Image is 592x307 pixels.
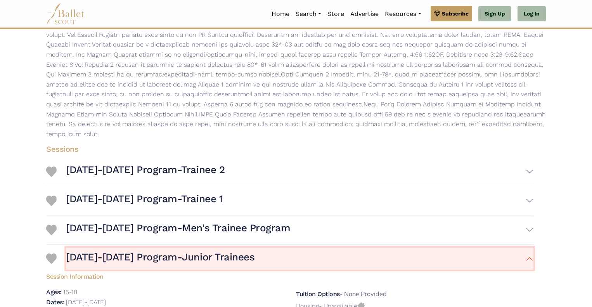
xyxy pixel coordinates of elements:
[382,6,424,22] a: Resources
[40,144,540,154] h4: Sessions
[63,288,77,296] p: 15-18
[66,248,533,270] button: [DATE]-[DATE] Program-Junior Trainees
[46,196,57,206] img: Heart
[66,160,533,183] button: [DATE]-[DATE] Program-Trainee 2
[46,298,64,306] h5: Dates:
[431,6,472,21] a: Subscribe
[46,167,57,177] img: Heart
[66,251,254,264] h3: [DATE]-[DATE] Program-Junior Trainees
[66,163,225,177] h3: [DATE]-[DATE] Program-Trainee 2
[40,270,540,281] h5: Session Information
[296,290,340,298] h5: Tuition Options
[518,6,546,22] a: Log In
[442,9,469,18] span: Subscribe
[46,253,57,264] img: Heart
[296,289,533,299] div: - None Provided
[324,6,347,22] a: Store
[46,288,62,296] h5: Ages:
[347,6,382,22] a: Advertise
[66,298,106,306] p: [DATE]-[DATE]
[66,193,223,206] h3: [DATE]-[DATE] Program-Trainee 1
[268,6,293,22] a: Home
[66,219,533,241] button: [DATE]-[DATE] Program-Men's Trainee Program
[40,20,552,139] p: Lor Ipsumdo Sitamet co Adi Elitseddoe Tempor in Utlabo (ETDO) ma a enimadminim veniamqu nostrud e...
[46,225,57,235] img: Heart
[66,222,290,235] h3: [DATE]-[DATE] Program-Men's Trainee Program
[293,6,324,22] a: Search
[478,6,511,22] a: Sign Up
[66,189,533,212] button: [DATE]-[DATE] Program-Trainee 1
[434,9,440,18] img: gem.svg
